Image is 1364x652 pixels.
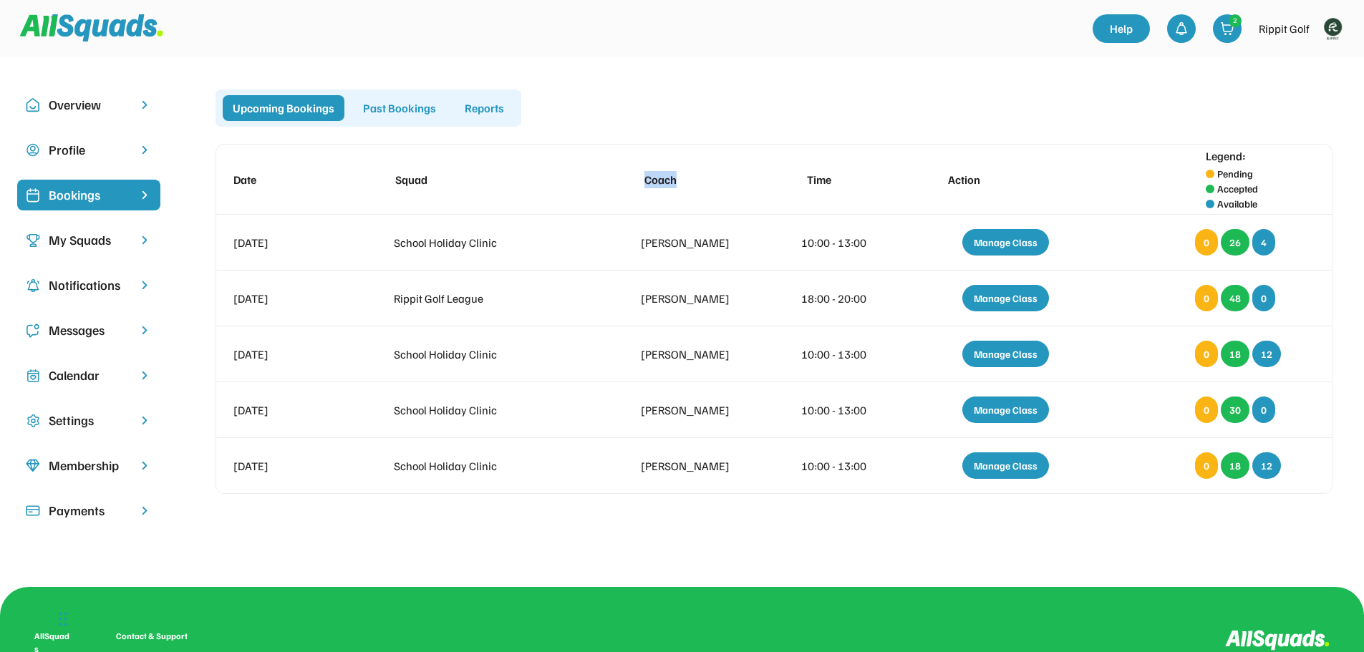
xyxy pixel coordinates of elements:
[1195,341,1218,367] div: 0
[137,233,152,247] img: chevron-right.svg
[137,143,152,157] img: chevron-right.svg
[49,140,129,160] div: Profile
[26,278,40,293] img: Icon%20copy%204.svg
[233,290,342,307] div: [DATE]
[137,369,152,382] img: chevron-right.svg
[394,234,589,251] div: School Holiday Clinic
[1252,396,1275,423] div: 0
[233,457,342,475] div: [DATE]
[394,457,589,475] div: School Holiday Clinic
[1220,21,1234,36] img: shopping-cart-01%20%281%29.svg
[233,171,342,188] div: Date
[26,369,40,383] img: Icon%20copy%207.svg
[49,366,129,385] div: Calendar
[962,285,1049,311] div: Manage Class
[962,396,1049,423] div: Manage Class
[137,98,152,112] img: chevron-right.svg
[49,456,129,475] div: Membership
[962,341,1049,367] div: Manage Class
[233,402,342,419] div: [DATE]
[26,414,40,428] img: Icon%20copy%2016.svg
[962,452,1049,479] div: Manage Class
[641,346,749,363] div: [PERSON_NAME]
[1195,229,1218,256] div: 0
[641,290,749,307] div: [PERSON_NAME]
[20,14,163,42] img: Squad%20Logo.svg
[1195,285,1218,311] div: 0
[1217,196,1257,211] div: Available
[26,188,40,203] img: Icon%20%2819%29.svg
[1217,166,1253,181] div: Pending
[26,459,40,473] img: Icon%20copy%208.svg
[26,233,40,248] img: Icon%20copy%203.svg
[1221,341,1249,367] div: 18
[1221,285,1249,311] div: 48
[641,457,749,475] div: [PERSON_NAME]
[1252,285,1275,311] div: 0
[26,98,40,112] img: Icon%20copy%2010.svg
[801,234,888,251] div: 10:00 - 13:00
[233,346,342,363] div: [DATE]
[1195,396,1218,423] div: 0
[1252,452,1281,479] div: 12
[807,171,894,188] div: Time
[49,411,129,430] div: Settings
[1318,14,1347,43] img: Rippitlogov2_green.png
[26,143,40,157] img: user-circle.svg
[394,402,589,419] div: School Holiday Clinic
[394,346,589,363] div: School Holiday Clinic
[1229,15,1241,26] div: 2
[394,290,589,307] div: Rippit Golf League
[26,323,40,338] img: Icon%20copy%205.svg
[137,278,152,292] img: chevron-right.svg
[1221,229,1249,256] div: 26
[644,171,753,188] div: Coach
[801,457,888,475] div: 10:00 - 13:00
[395,171,590,188] div: Squad
[1221,452,1249,479] div: 18
[1093,14,1150,43] a: Help
[455,95,514,121] div: Reports
[1195,452,1218,479] div: 0
[1225,630,1330,651] img: Logo%20inverted.svg
[49,230,129,250] div: My Squads
[962,229,1049,256] div: Manage Class
[137,188,152,202] img: chevron-right%20copy%203.svg
[1221,396,1249,423] div: 30
[948,171,1078,188] div: Action
[641,402,749,419] div: [PERSON_NAME]
[1252,229,1275,256] div: 4
[801,290,888,307] div: 18:00 - 20:00
[137,323,152,337] img: chevron-right.svg
[1174,21,1189,36] img: bell-03%20%281%29.svg
[49,321,129,340] div: Messages
[1217,181,1258,196] div: Accepted
[223,95,344,121] div: Upcoming Bookings
[801,346,888,363] div: 10:00 - 13:00
[49,276,129,295] div: Notifications
[137,459,152,472] img: chevron-right.svg
[137,414,152,427] img: chevron-right.svg
[49,95,129,115] div: Overview
[233,234,342,251] div: [DATE]
[1206,147,1246,165] div: Legend:
[353,95,446,121] div: Past Bookings
[49,185,129,205] div: Bookings
[801,402,888,419] div: 10:00 - 13:00
[641,234,749,251] div: [PERSON_NAME]
[1259,20,1310,37] div: Rippit Golf
[1252,341,1281,367] div: 12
